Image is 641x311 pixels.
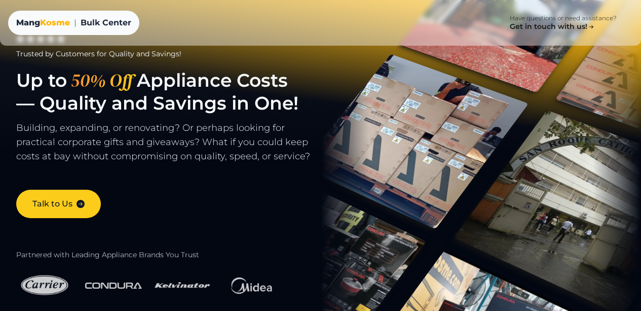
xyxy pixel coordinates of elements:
[40,18,70,27] span: Kosme
[16,49,343,59] div: Trusted by Customers for Quality and Savings!
[223,268,280,303] img: Midea Logo
[494,8,633,38] a: Have questions or need assistance? Get in touch with us!
[67,69,137,92] span: 50% Off
[16,268,73,303] img: Carrier Logo
[81,17,131,29] span: Bulk Center
[16,69,343,115] h1: Up to Appliance Costs — Quality and Savings in One!
[85,277,142,295] img: Condura Logo
[16,17,70,29] div: Mang
[510,14,617,22] p: Have questions or need assistance?
[16,17,70,29] a: MangKosme
[510,22,595,31] h4: Get in touch with us!
[16,121,343,174] p: Building, expanding, or renovating? Or perhaps looking for practical corporate gifts and giveaway...
[74,17,77,29] span: |
[16,251,343,260] h2: Partnered with Leading Appliance Brands You Trust
[154,268,211,303] img: Kelvinator Logo
[16,190,101,218] a: Talk to Us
